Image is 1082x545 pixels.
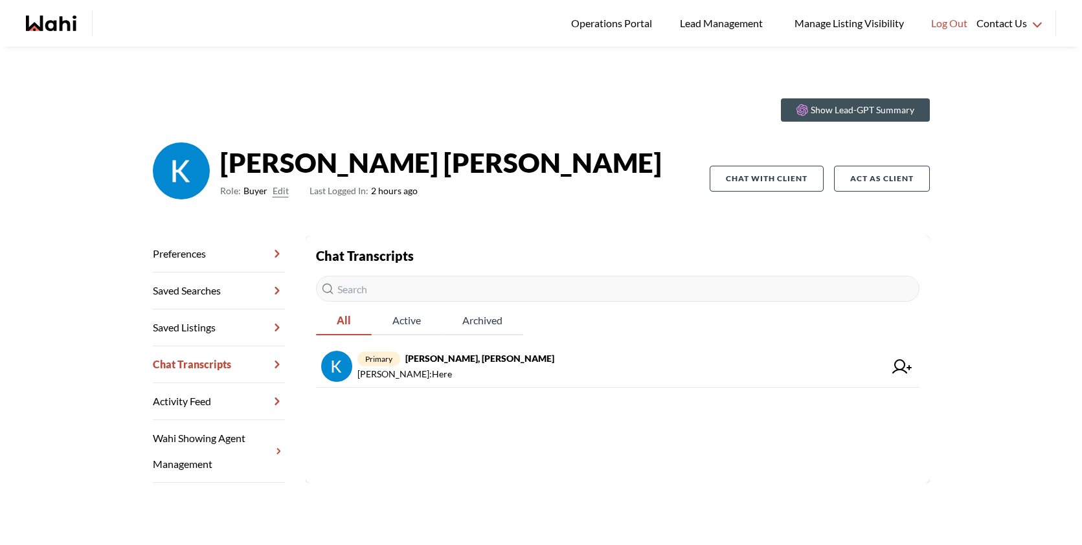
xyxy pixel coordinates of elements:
[321,351,352,382] img: chat avatar
[153,272,285,309] a: Saved Searches
[153,346,285,383] a: Chat Transcripts
[710,166,824,192] button: Chat with client
[357,366,452,382] span: [PERSON_NAME] : Here
[442,307,523,335] button: Archived
[273,183,289,199] button: Edit
[153,309,285,346] a: Saved Listings
[405,353,554,364] strong: [PERSON_NAME], [PERSON_NAME]
[442,307,523,334] span: Archived
[153,383,285,420] a: Activity Feed
[571,15,657,32] span: Operations Portal
[26,16,76,31] a: Wahi homepage
[316,307,372,334] span: All
[372,307,442,334] span: Active
[811,104,914,117] p: Show Lead-GPT Summary
[310,183,418,199] span: 2 hours ago
[931,15,967,32] span: Log Out
[220,183,241,199] span: Role:
[834,166,930,192] button: Act as Client
[372,307,442,335] button: Active
[791,15,908,32] span: Manage Listing Visibility
[316,346,919,388] a: primary[PERSON_NAME], [PERSON_NAME][PERSON_NAME]:Here
[153,420,285,483] a: Wahi Showing Agent Management
[316,276,919,302] input: Search
[153,142,210,199] img: ACg8ocLkPHbkMsZMs-v6VpkgU_Dtox2qsrUsUn7cIDJdgSkmbIcyUw=s96-c
[153,236,285,272] a: Preferences
[220,143,662,182] strong: [PERSON_NAME] [PERSON_NAME]
[316,307,372,335] button: All
[316,248,414,263] strong: Chat Transcripts
[357,351,400,366] span: primary
[243,183,267,199] span: Buyer
[781,98,930,122] button: Show Lead-GPT Summary
[310,185,368,196] span: Last Logged In:
[680,15,767,32] span: Lead Management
